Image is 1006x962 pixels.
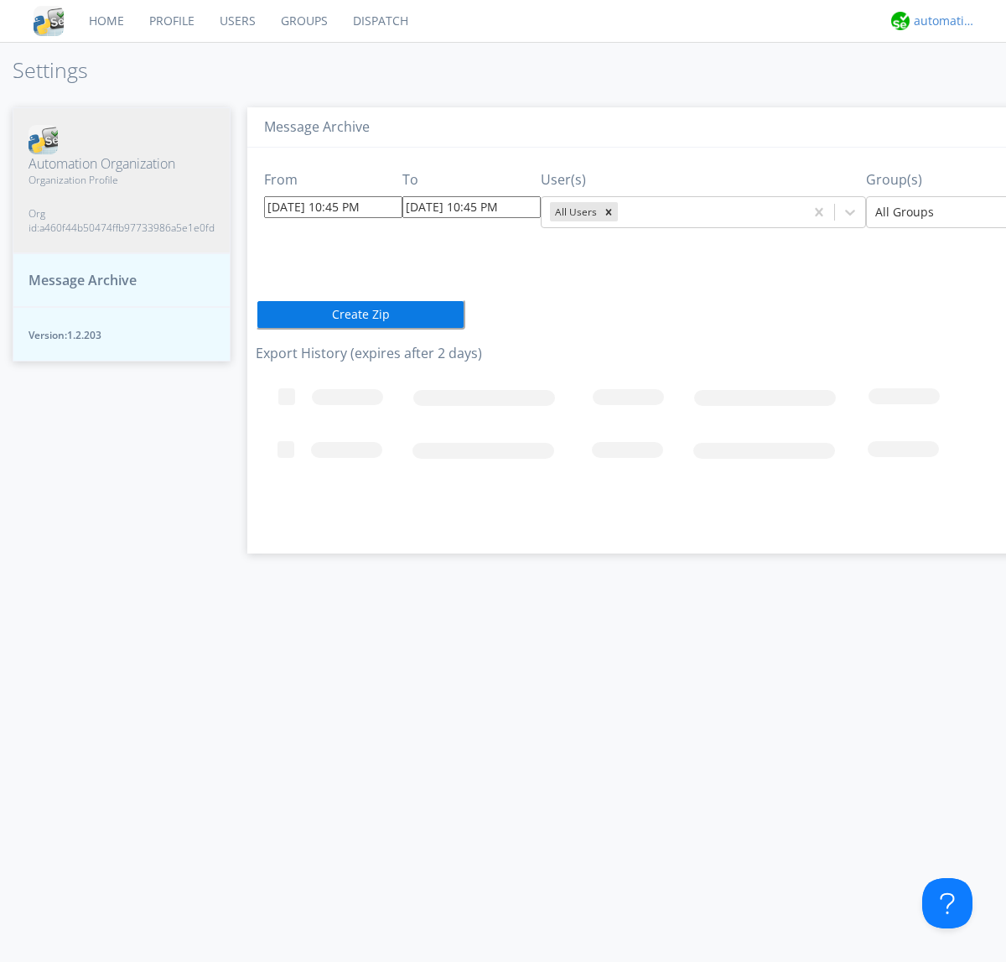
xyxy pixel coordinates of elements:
[34,6,64,36] img: cddb5a64eb264b2086981ab96f4c1ba7
[13,307,231,361] button: Version:1.2.203
[922,878,972,928] iframe: Toggle Customer Support
[13,253,231,308] button: Message Archive
[13,107,231,253] button: Automation OrganizationOrganization ProfileOrg id:a460f44b50474ffb97733986a5e1e0fd
[29,173,215,187] span: Organization Profile
[29,328,215,342] span: Version: 1.2.203
[29,125,58,154] img: cddb5a64eb264b2086981ab96f4c1ba7
[891,12,910,30] img: d2d01cd9b4174d08988066c6d424eccd
[29,154,215,174] span: Automation Organization
[599,202,618,221] div: Remove All Users
[264,173,402,188] h3: From
[541,173,866,188] h3: User(s)
[402,173,541,188] h3: To
[256,299,465,330] button: Create Zip
[29,206,215,235] span: Org id: a460f44b50474ffb97733986a5e1e0fd
[550,202,599,221] div: All Users
[914,13,977,29] div: automation+atlas
[29,271,137,290] span: Message Archive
